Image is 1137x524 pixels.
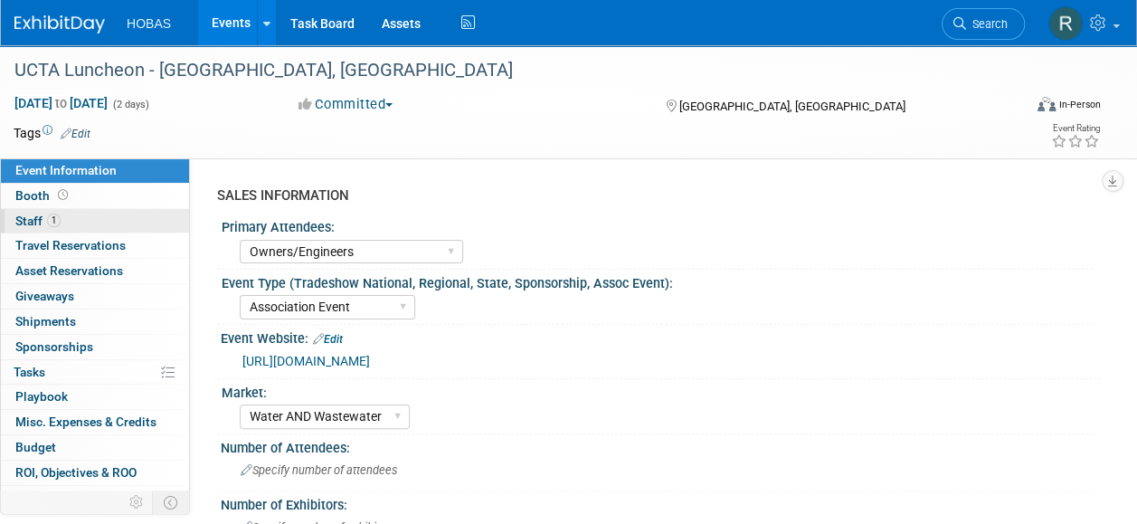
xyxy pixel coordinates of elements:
[111,99,149,110] span: (2 days)
[242,354,370,368] a: [URL][DOMAIN_NAME]
[1,209,189,233] a: Staff1
[15,465,137,480] span: ROI, Objectives & ROO
[15,389,68,404] span: Playbook
[127,16,171,31] span: HOBAS
[241,463,397,477] span: Specify number of attendees
[222,379,1093,402] div: Market:
[943,94,1101,121] div: Event Format
[15,414,156,429] span: Misc. Expenses & Credits
[1,284,189,309] a: Giveaways
[15,314,76,329] span: Shipments
[15,491,88,505] span: Attachments
[15,263,123,278] span: Asset Reservations
[15,289,74,303] span: Giveaways
[15,339,93,354] span: Sponsorships
[942,8,1025,40] a: Search
[1,486,189,510] a: Attachments
[292,95,400,114] button: Committed
[1,310,189,334] a: Shipments
[52,96,70,110] span: to
[1,385,189,409] a: Playbook
[14,365,45,379] span: Tasks
[8,54,1008,87] div: UCTA Luncheon - [GEOGRAPHIC_DATA], [GEOGRAPHIC_DATA]
[15,163,117,177] span: Event Information
[966,17,1008,31] span: Search
[1051,124,1100,133] div: Event Rating
[15,214,61,228] span: Staff
[222,270,1093,292] div: Event Type (Tradeshow National, Regional, State, Sponsorship, Assoc Event):
[221,325,1101,348] div: Event Website:
[153,491,190,514] td: Toggle Event Tabs
[15,238,126,252] span: Travel Reservations
[221,434,1101,457] div: Number of Attendees:
[121,491,153,514] td: Personalize Event Tab Strip
[1,184,189,208] a: Booth
[1038,97,1056,111] img: Format-Inperson.png
[1058,98,1101,111] div: In-Person
[54,188,71,202] span: Booth not reserved yet
[15,440,56,454] span: Budget
[1,233,189,258] a: Travel Reservations
[14,124,90,142] td: Tags
[313,333,343,346] a: Edit
[1,360,189,385] a: Tasks
[47,214,61,227] span: 1
[217,186,1087,205] div: SALES INFORMATION
[1048,6,1083,41] img: Rebecca Gonchar
[1,461,189,485] a: ROI, Objectives & ROO
[15,188,71,203] span: Booth
[61,128,90,140] a: Edit
[1,410,189,434] a: Misc. Expenses & Credits
[14,15,105,33] img: ExhibitDay
[14,95,109,111] span: [DATE] [DATE]
[679,100,905,113] span: [GEOGRAPHIC_DATA], [GEOGRAPHIC_DATA]
[1,259,189,283] a: Asset Reservations
[1,435,189,460] a: Budget
[1,158,189,183] a: Event Information
[1,335,189,359] a: Sponsorships
[222,214,1093,236] div: Primary Attendees:
[221,491,1101,514] div: Number of Exhibitors:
